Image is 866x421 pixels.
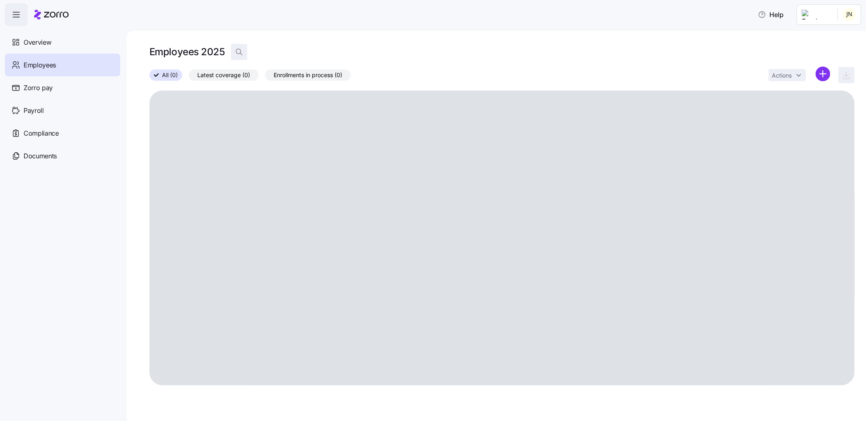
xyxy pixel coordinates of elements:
span: Help [758,10,784,19]
svg: add icon [816,67,830,81]
span: Payroll [24,106,44,116]
span: Enrollments in process (0) [274,70,342,80]
span: Latest coverage (0) [197,70,250,80]
a: Overview [5,31,120,54]
a: Documents [5,145,120,167]
img: ea2b31c6a8c0fa5d6bc893b34d6c53ce [843,8,856,21]
a: Employees [5,54,120,76]
h1: Employees 2025 [149,45,225,58]
span: Overview [24,37,51,47]
img: Employer logo [802,10,831,19]
a: Zorro pay [5,76,120,99]
span: Documents [24,151,57,161]
span: Zorro pay [24,83,53,93]
a: Payroll [5,99,120,122]
span: Compliance [24,128,59,138]
a: Compliance [5,122,120,145]
span: Employees [24,60,56,70]
span: Actions [772,73,792,78]
button: Help [752,6,790,23]
button: Actions [769,69,806,81]
span: All (0) [162,70,178,80]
